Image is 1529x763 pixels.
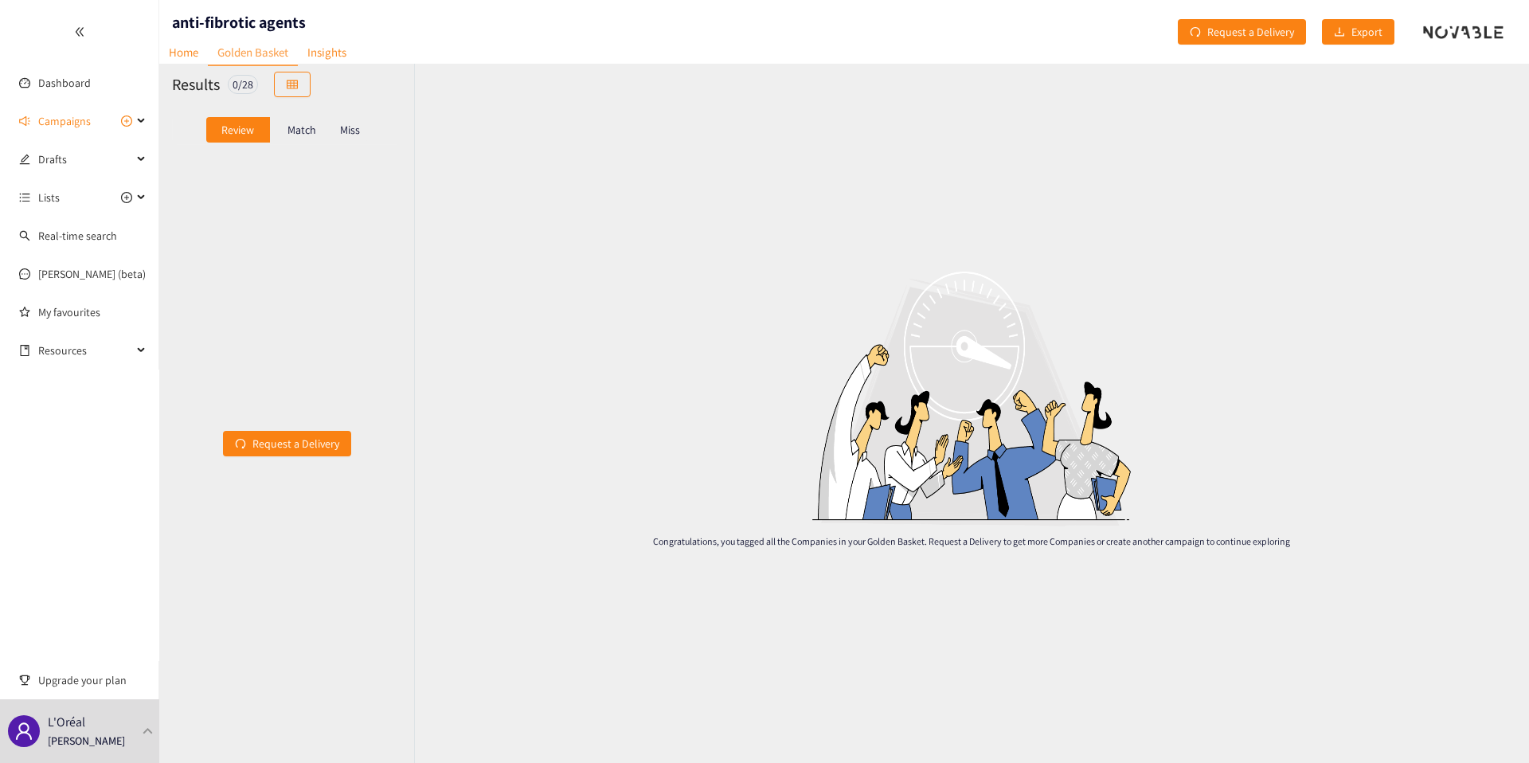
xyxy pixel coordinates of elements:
[1190,26,1201,39] span: redo
[38,143,132,175] span: Drafts
[38,335,132,366] span: Resources
[287,79,298,92] span: table
[19,192,30,203] span: unordered-list
[208,40,298,66] a: Golden Basket
[340,123,360,136] p: Miss
[1449,687,1529,763] iframe: Chat Widget
[274,72,311,97] button: table
[19,154,30,165] span: edit
[159,40,208,65] a: Home
[172,73,220,96] h2: Results
[38,664,147,696] span: Upgrade your plan
[48,712,85,732] p: L'Oréal
[1207,23,1294,41] span: Request a Delivery
[38,229,117,243] a: Real-time search
[1334,26,1345,39] span: download
[172,11,306,33] h1: anti-fibrotic agents
[121,115,132,127] span: plus-circle
[1449,687,1529,763] div: Widget de chat
[19,675,30,686] span: trophy
[287,123,316,136] p: Match
[38,267,146,281] a: [PERSON_NAME] (beta)
[48,732,125,749] p: [PERSON_NAME]
[121,192,132,203] span: plus-circle
[19,345,30,356] span: book
[38,296,147,328] a: My favourites
[647,534,1296,548] p: Congratulations, you tagged all the Companies in your Golden Basket. Request a Delivery to get mo...
[74,26,85,37] span: double-left
[14,722,33,741] span: user
[1178,19,1306,45] button: redoRequest a Delivery
[223,431,351,456] button: redoRequest a Delivery
[38,182,60,213] span: Lists
[252,435,339,452] span: Request a Delivery
[221,123,254,136] p: Review
[235,438,246,451] span: redo
[19,115,30,127] span: sound
[228,75,258,94] div: 0 / 28
[1351,23,1382,41] span: Export
[38,105,91,137] span: Campaigns
[38,76,91,90] a: Dashboard
[298,40,356,65] a: Insights
[1322,19,1394,45] button: downloadExport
